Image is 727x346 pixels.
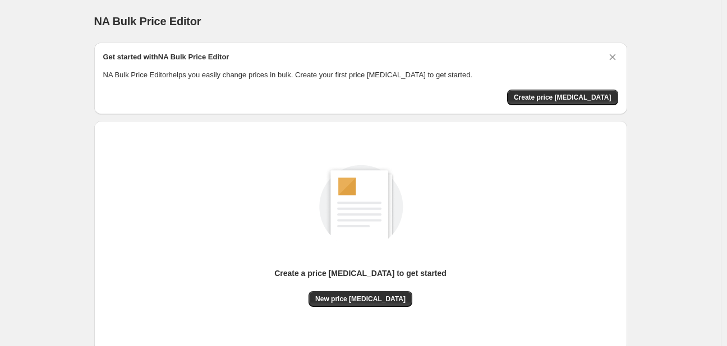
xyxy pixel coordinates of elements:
[309,291,412,307] button: New price [MEDICAL_DATA]
[607,52,618,63] button: Dismiss card
[315,294,406,303] span: New price [MEDICAL_DATA]
[514,93,611,102] span: Create price [MEDICAL_DATA]
[274,268,447,279] p: Create a price [MEDICAL_DATA] to get started
[507,90,618,105] button: Create price change job
[103,52,229,63] h2: Get started with NA Bulk Price Editor
[103,69,618,81] p: NA Bulk Price Editor helps you easily change prices in bulk. Create your first price [MEDICAL_DAT...
[94,15,201,27] span: NA Bulk Price Editor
